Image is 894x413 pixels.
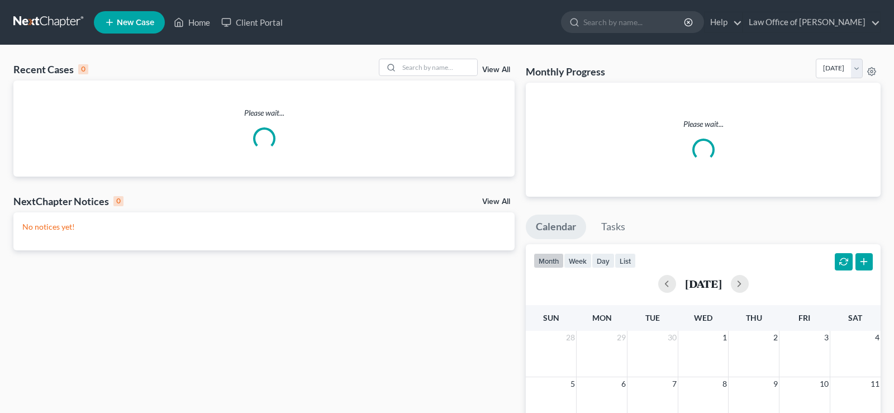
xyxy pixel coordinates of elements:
input: Search by name... [583,12,686,32]
span: 2 [772,331,779,344]
span: 5 [569,377,576,391]
h2: [DATE] [685,278,722,289]
p: No notices yet! [22,221,506,232]
a: View All [482,66,510,74]
span: Fri [798,313,810,322]
span: Thu [746,313,762,322]
span: 1 [721,331,728,344]
span: 7 [671,377,678,391]
h3: Monthly Progress [526,65,605,78]
div: 0 [113,196,123,206]
span: 6 [620,377,627,391]
button: day [592,253,615,268]
a: Client Portal [216,12,288,32]
div: Recent Cases [13,63,88,76]
p: Please wait... [535,118,872,130]
a: Law Office of [PERSON_NAME] [743,12,880,32]
input: Search by name... [399,59,477,75]
p: Please wait... [13,107,515,118]
div: NextChapter Notices [13,194,123,208]
span: 8 [721,377,728,391]
span: Sun [543,313,559,322]
span: 29 [616,331,627,344]
a: Calendar [526,215,586,239]
a: View All [482,198,510,206]
span: 9 [772,377,779,391]
button: week [564,253,592,268]
span: 30 [667,331,678,344]
a: Home [168,12,216,32]
span: New Case [117,18,154,27]
a: Help [705,12,742,32]
a: Tasks [591,215,635,239]
div: 0 [78,64,88,74]
span: 11 [869,377,881,391]
span: Mon [592,313,612,322]
span: 10 [819,377,830,391]
span: 28 [565,331,576,344]
button: month [534,253,564,268]
span: 3 [823,331,830,344]
button: list [615,253,636,268]
span: 4 [874,331,881,344]
span: Sat [848,313,862,322]
span: Wed [694,313,712,322]
span: Tue [645,313,660,322]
